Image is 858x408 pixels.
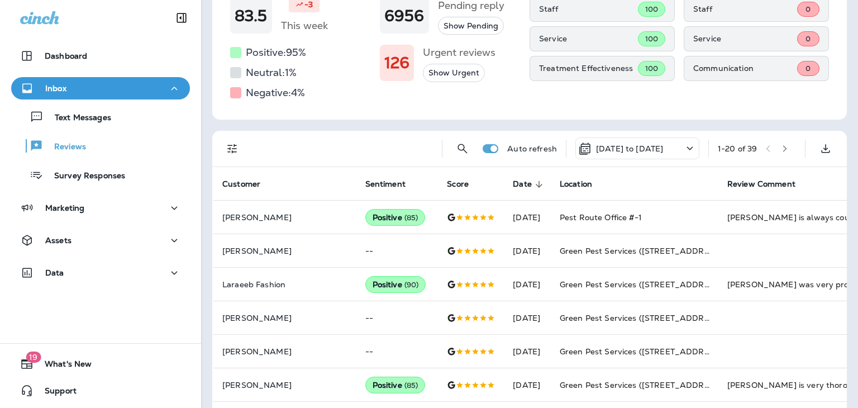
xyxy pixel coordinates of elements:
div: Positive [365,276,426,293]
span: Score [447,179,469,189]
td: [DATE] [504,368,551,402]
span: Customer [222,179,275,189]
button: Data [11,262,190,284]
div: Positive [365,377,426,393]
div: Positive [365,209,426,226]
p: Assets [45,236,71,245]
button: Inbox [11,77,190,99]
span: Location [560,179,592,189]
p: Auto refresh [507,144,557,153]
button: Collapse Sidebar [166,7,197,29]
span: Review Comment [727,179,810,189]
p: Reviews [43,142,86,153]
h5: Neutral: 1 % [246,64,297,82]
span: 0 [805,4,811,14]
span: Sentiment [365,179,406,189]
span: 0 [805,34,811,44]
p: [PERSON_NAME] [222,314,347,322]
td: [DATE] [504,234,551,268]
span: What's New [34,359,92,373]
span: Green Pest Services ([STREET_ADDRESS]) [560,380,725,390]
button: Text Messages [11,105,190,129]
button: Filters [221,137,244,160]
p: Inbox [45,84,66,93]
span: Score [447,179,483,189]
span: Support [34,386,77,400]
h5: Negative: 4 % [246,84,305,102]
button: Reviews [11,134,190,158]
p: Laraeeb Fashion [222,280,347,289]
span: 19 [26,352,41,363]
td: [DATE] [504,201,551,234]
h5: Urgent reviews [423,44,495,61]
p: Service [539,34,638,43]
span: 100 [645,64,658,73]
button: Dashboard [11,45,190,67]
button: Show Urgent [423,64,485,82]
span: ( 85 ) [404,381,418,390]
span: Green Pest Services ([STREET_ADDRESS]) [560,313,725,323]
h1: 126 [384,54,409,72]
h5: Positive: 95 % [246,44,306,61]
span: Date [513,179,532,189]
h1: 6956 [384,7,425,25]
p: Text Messages [44,113,111,124]
td: -- [356,335,438,368]
p: [PERSON_NAME] [222,381,347,390]
span: ( 85 ) [404,213,418,222]
p: Staff [693,4,797,13]
span: Green Pest Services ([STREET_ADDRESS][PERSON_NAME]) [560,246,794,256]
span: Sentiment [365,179,420,189]
p: [PERSON_NAME] [222,246,347,255]
button: 19What's New [11,353,190,375]
td: -- [356,234,438,268]
h5: This week [281,17,328,35]
p: [PERSON_NAME] [222,347,347,356]
td: -- [356,301,438,335]
span: Pest Route Office #-1 [560,212,642,222]
p: Service [693,34,797,43]
p: Dashboard [45,51,87,60]
p: Data [45,268,64,277]
span: Customer [222,179,260,189]
p: Survey Responses [43,171,125,182]
div: 1 - 20 of 39 [718,144,757,153]
span: Review Comment [727,179,795,189]
span: Location [560,179,607,189]
button: Assets [11,229,190,252]
span: Date [513,179,546,189]
button: Export as CSV [814,137,837,160]
span: Green Pest Services ([STREET_ADDRESS][PERSON_NAME]) [560,347,794,357]
span: 100 [645,34,658,44]
p: Marketing [45,203,84,212]
span: 0 [805,64,811,73]
p: Staff [539,4,638,13]
button: Show Pending [438,17,504,35]
h1: 83.5 [235,7,268,25]
span: Green Pest Services ([STREET_ADDRESS]) [560,279,725,290]
p: [PERSON_NAME] [222,213,347,222]
span: 100 [645,4,658,14]
p: Communication [693,64,797,73]
button: Support [11,379,190,402]
span: ( 90 ) [404,280,419,290]
button: Search Reviews [451,137,474,160]
td: [DATE] [504,301,551,335]
td: [DATE] [504,335,551,368]
p: [DATE] to [DATE] [596,144,663,153]
td: [DATE] [504,268,551,301]
button: Survey Responses [11,163,190,187]
p: Treatment Effectiveness [539,64,638,73]
button: Marketing [11,197,190,219]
